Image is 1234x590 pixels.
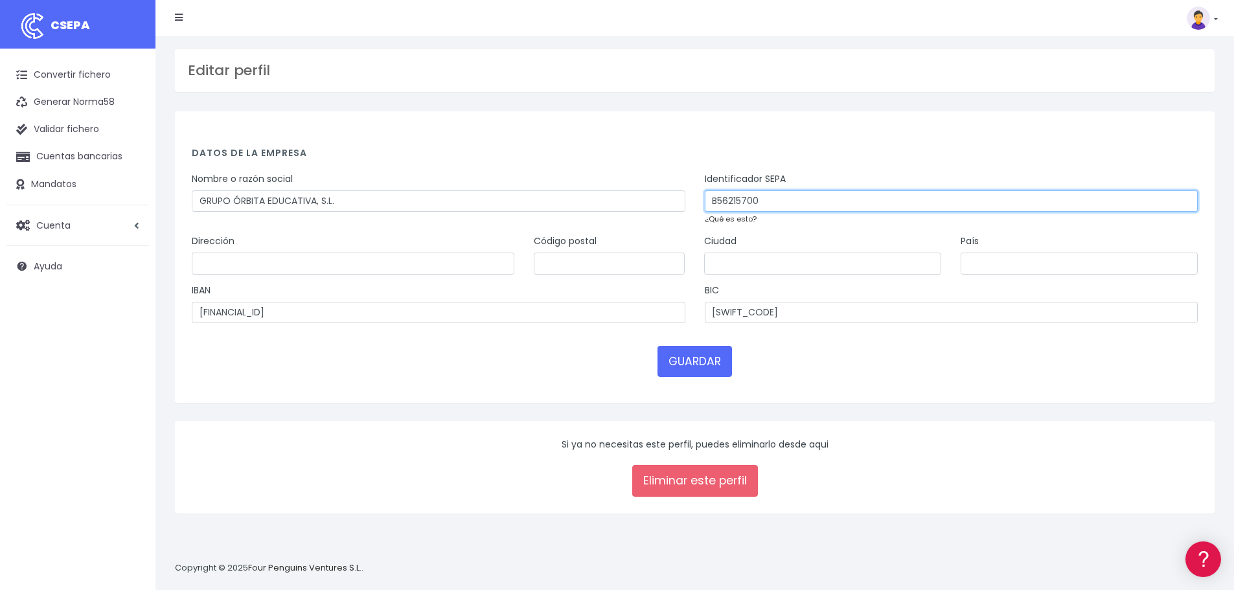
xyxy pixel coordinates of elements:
label: Ciudad [704,234,737,248]
label: IBAN [192,284,211,297]
label: País [961,234,979,248]
label: Nombre o razón social [192,172,293,186]
a: Información general [13,110,246,130]
button: Contáctanos [13,346,246,369]
div: Convertir ficheros [13,143,246,155]
span: Ayuda [34,260,62,273]
a: Mandatos [6,171,149,198]
label: BIC [705,284,719,297]
a: Videotutoriales [13,204,246,224]
p: Copyright © 2025 . [175,562,363,575]
h3: Editar perfil [188,62,1202,79]
img: logo [16,10,49,42]
a: POWERED BY ENCHANT [178,373,249,385]
img: profile [1187,6,1210,30]
span: CSEPA [51,17,90,33]
div: Programadores [13,311,246,323]
a: Cuentas bancarias [6,143,149,170]
a: Eliminar este perfil [632,465,758,496]
a: API [13,331,246,351]
label: Identificador SEPA [705,172,786,186]
a: Cuenta [6,212,149,239]
span: Cuenta [36,218,71,231]
a: Perfiles de empresas [13,224,246,244]
h4: Datos de la empresa [192,148,1198,165]
button: GUARDAR [657,346,732,377]
label: Dirección [192,234,234,248]
label: Código postal [534,234,597,248]
a: Formatos [13,164,246,184]
a: Convertir fichero [6,62,149,89]
a: Ayuda [6,253,149,280]
a: General [13,278,246,298]
div: Si ya no necesitas este perfil, puedes eliminarlo desde aqui [192,438,1198,496]
a: ¿Qué es esto? [705,214,757,224]
a: Four Penguins Ventures S.L. [248,562,361,574]
a: Problemas habituales [13,184,246,204]
div: Información general [13,90,246,102]
a: Validar fichero [6,116,149,143]
div: Facturación [13,257,246,269]
a: Generar Norma58 [6,89,149,116]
